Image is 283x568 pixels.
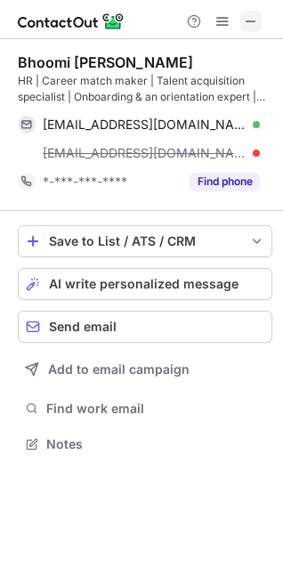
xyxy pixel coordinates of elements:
span: [EMAIL_ADDRESS][DOMAIN_NAME] [43,117,247,133]
button: Find work email [18,396,272,421]
button: Notes [18,432,272,457]
div: Bhoomi [PERSON_NAME] [18,53,193,71]
span: Add to email campaign [48,362,190,377]
span: AI write personalized message [49,277,239,291]
button: Add to email campaign [18,353,272,385]
img: ContactOut v5.3.10 [18,11,125,32]
button: Send email [18,311,272,343]
span: Find work email [46,401,265,417]
div: Save to List / ATS / CRM [49,234,241,248]
div: HR | Career match maker | Talent acquisition specialist | Onboarding & an orientation expert | Te... [18,73,272,105]
span: [EMAIL_ADDRESS][DOMAIN_NAME] [43,145,247,161]
button: Reveal Button [190,173,260,191]
span: Notes [46,436,265,452]
button: AI write personalized message [18,268,272,300]
button: save-profile-one-click [18,225,272,257]
span: Send email [49,320,117,334]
